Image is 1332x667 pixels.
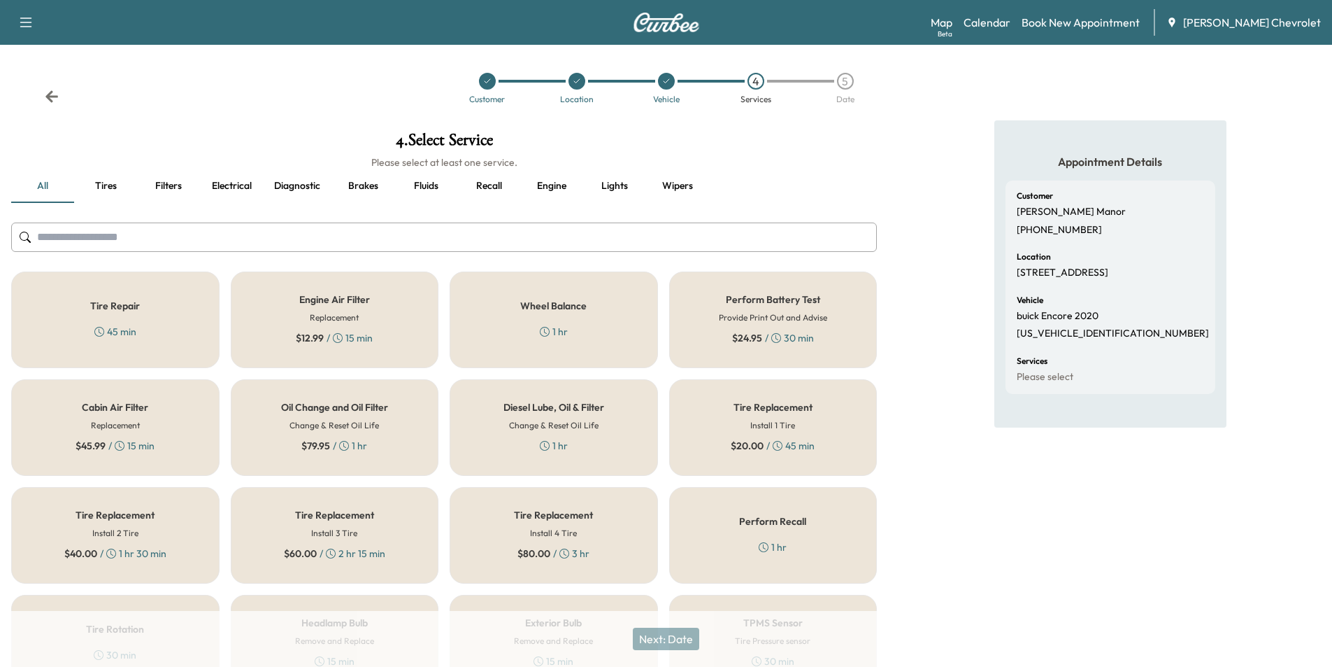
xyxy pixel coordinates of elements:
[520,301,587,311] h5: Wheel Balance
[739,517,806,526] h5: Perform Recall
[517,547,589,561] div: / 3 hr
[1017,357,1047,365] h6: Services
[90,301,140,311] h5: Tire Repair
[301,439,367,453] div: / 1 hr
[1022,14,1140,31] a: Book New Appointment
[91,419,140,432] h6: Replacement
[731,439,815,453] div: / 45 min
[64,547,166,561] div: / 1 hr 30 min
[1017,206,1126,218] p: [PERSON_NAME] Manor
[938,29,952,39] div: Beta
[719,311,827,324] h6: Provide Print Out and Advise
[750,419,795,432] h6: Install 1 Tire
[731,439,764,453] span: $ 20.00
[520,169,583,203] button: Engine
[82,402,148,412] h5: Cabin Air Filter
[836,95,854,104] div: Date
[732,331,814,345] div: / 30 min
[931,14,952,31] a: MapBeta
[653,95,680,104] div: Vehicle
[310,311,359,324] h6: Replacement
[76,439,155,453] div: / 15 min
[837,73,854,90] div: 5
[1017,267,1108,279] p: [STREET_ADDRESS]
[1017,224,1102,237] p: [PHONE_NUMBER]
[469,95,505,104] div: Customer
[76,439,106,453] span: $ 45.99
[1017,296,1043,304] h6: Vehicle
[394,169,457,203] button: Fluids
[747,73,764,90] div: 4
[1017,192,1053,200] h6: Customer
[281,402,388,412] h5: Oil Change and Oil Filter
[92,527,138,540] h6: Install 2 Tire
[94,325,136,339] div: 45 min
[1017,253,1051,261] h6: Location
[296,331,373,345] div: / 15 min
[296,331,324,345] span: $ 12.99
[726,295,820,304] h5: Perform Battery Test
[299,295,370,304] h5: Engine Air Filter
[457,169,520,203] button: Recall
[732,331,762,345] span: $ 24.95
[540,439,568,453] div: 1 hr
[311,527,357,540] h6: Install 3 Tire
[200,169,263,203] button: Electrical
[1017,310,1098,323] p: buick Encore 2020
[514,510,593,520] h5: Tire Replacement
[1183,14,1321,31] span: [PERSON_NAME] Chevrolet
[331,169,394,203] button: Brakes
[964,14,1010,31] a: Calendar
[74,169,137,203] button: Tires
[45,90,59,104] div: Back
[633,13,700,32] img: Curbee Logo
[509,419,599,432] h6: Change & Reset Oil Life
[263,169,331,203] button: Diagnostic
[284,547,317,561] span: $ 60.00
[76,510,155,520] h5: Tire Replacement
[560,95,594,104] div: Location
[295,510,374,520] h5: Tire Replacement
[1017,371,1073,384] p: Please select
[11,155,877,169] h6: Please select at least one service.
[646,169,709,203] button: Wipers
[530,527,577,540] h6: Install 4 Tire
[733,402,812,412] h5: Tire Replacement
[289,419,379,432] h6: Change & Reset Oil Life
[301,439,330,453] span: $ 79.95
[740,95,771,104] div: Services
[583,169,646,203] button: Lights
[64,547,97,561] span: $ 40.00
[503,402,604,412] h5: Diesel Lube, Oil & Filter
[540,325,568,339] div: 1 hr
[137,169,200,203] button: Filters
[11,132,877,155] h1: 4 . Select Service
[1005,154,1215,169] h5: Appointment Details
[284,547,385,561] div: / 2 hr 15 min
[759,540,787,554] div: 1 hr
[517,547,550,561] span: $ 80.00
[1017,328,1209,340] p: [US_VEHICLE_IDENTIFICATION_NUMBER]
[11,169,877,203] div: basic tabs example
[11,169,74,203] button: all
